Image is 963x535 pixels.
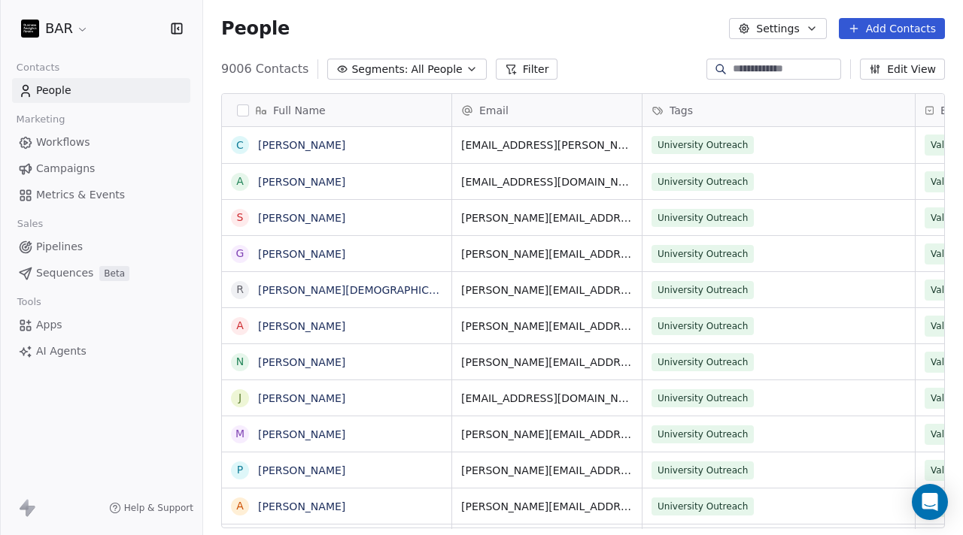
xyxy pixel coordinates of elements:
[461,463,633,478] span: [PERSON_NAME][EMAIL_ADDRESS][DOMAIN_NAME]
[221,17,290,40] span: People
[461,391,633,406] span: [EMAIL_ADDRESS][DOMAIN_NAME]
[36,83,71,98] span: People
[461,427,633,442] span: [PERSON_NAME][EMAIL_ADDRESS][DOMAIN_NAME]
[10,56,66,79] span: Contacts
[479,103,509,118] span: Email
[461,499,633,514] span: [PERSON_NAME][EMAIL_ADDRESS][PERSON_NAME][DOMAIN_NAME]
[931,246,952,261] span: Valid
[258,139,345,151] a: [PERSON_NAME]
[236,138,244,153] div: C
[652,353,754,371] span: University Outreach
[411,62,462,77] span: All People
[839,18,945,39] button: Add Contacts
[258,176,345,188] a: [PERSON_NAME]
[931,283,952,298] span: Valid
[221,60,308,78] span: 9006 Contacts
[109,502,193,514] a: Help & Support
[36,317,62,333] span: Apps
[236,498,244,514] div: A
[258,356,345,368] a: [PERSON_NAME]
[124,502,193,514] span: Help & Support
[931,138,952,153] span: Valid
[238,390,242,406] div: J
[931,319,952,334] span: Valid
[36,239,83,255] span: Pipelines
[652,136,754,154] span: University Outreach
[652,425,754,443] span: University Outreach
[12,313,190,337] a: Apps
[222,127,452,529] div: grid
[237,462,243,478] div: P
[236,354,244,370] div: N
[931,210,952,225] span: Valid
[236,174,244,189] div: A
[36,135,90,150] span: Workflows
[36,343,87,359] span: AI Agents
[729,18,826,39] button: Settings
[351,62,408,77] span: Segments:
[236,318,244,334] div: A
[452,94,642,126] div: Email
[652,389,754,407] span: University Outreach
[45,19,73,38] span: BAR
[652,173,754,191] span: University Outreach
[670,103,693,118] span: Tags
[931,174,952,189] span: Valid
[258,392,345,404] a: [PERSON_NAME]
[643,94,915,126] div: Tags
[652,209,754,227] span: University Outreach
[258,500,345,512] a: [PERSON_NAME]
[12,183,190,207] a: Metrics & Events
[10,108,71,131] span: Marketing
[235,426,245,442] div: M
[236,282,244,298] div: R
[258,464,345,476] a: [PERSON_NAME]
[496,59,558,80] button: Filter
[461,283,633,298] span: [PERSON_NAME][EMAIL_ADDRESS][DOMAIN_NAME]
[461,319,633,334] span: [PERSON_NAME][EMAIL_ADDRESS][DOMAIN_NAME]
[652,317,754,335] span: University Outreach
[222,94,451,126] div: Full Name
[652,245,754,263] span: University Outreach
[236,246,245,261] div: G
[36,187,125,203] span: Metrics & Events
[912,484,948,520] div: Open Intercom Messenger
[931,463,952,478] span: Valid
[237,210,244,225] div: S
[860,59,945,80] button: Edit View
[461,210,633,225] span: [PERSON_NAME][EMAIL_ADDRESS][DOMAIN_NAME]
[931,391,952,406] span: Valid
[931,355,952,370] span: Valid
[652,281,754,299] span: University Outreach
[36,265,93,281] span: Sequences
[461,355,633,370] span: [PERSON_NAME][EMAIL_ADDRESS][DOMAIN_NAME]
[99,266,129,281] span: Beta
[258,428,345,440] a: [PERSON_NAME]
[12,261,190,286] a: SequencesBeta
[11,291,47,313] span: Tools
[258,248,345,260] a: [PERSON_NAME]
[461,138,633,153] span: [EMAIL_ADDRESS][PERSON_NAME][DOMAIN_NAME]
[12,156,190,181] a: Campaigns
[258,212,345,224] a: [PERSON_NAME]
[11,213,50,235] span: Sales
[461,246,633,261] span: [PERSON_NAME][EMAIL_ADDRESS][DOMAIN_NAME]
[273,103,326,118] span: Full Name
[12,130,190,155] a: Workflows
[931,427,952,442] span: Valid
[12,78,190,103] a: People
[18,16,92,41] button: BAR
[258,320,345,332] a: [PERSON_NAME]
[12,234,190,259] a: Pipelines
[652,497,754,515] span: University Outreach
[461,174,633,189] span: [EMAIL_ADDRESS][DOMAIN_NAME]
[12,339,190,364] a: AI Agents
[652,461,754,479] span: University Outreach
[258,284,465,296] a: [PERSON_NAME][DEMOGRAPHIC_DATA]
[21,20,39,38] img: bar1.webp
[36,161,95,177] span: Campaigns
